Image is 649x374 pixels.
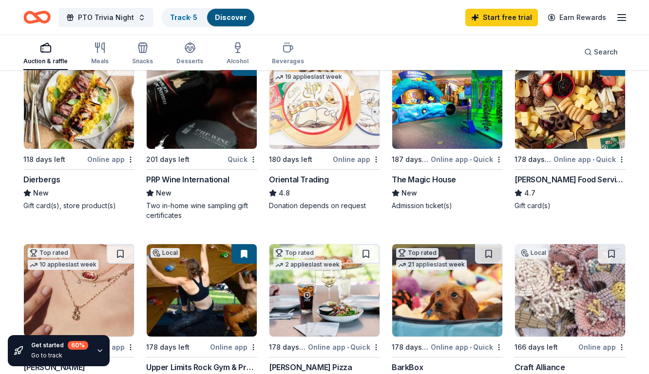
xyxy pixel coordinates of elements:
[273,248,316,258] div: Top rated
[515,341,558,353] div: 166 days left
[156,187,172,199] span: New
[147,244,257,337] img: Image for Upper Limits Rock Gym & Pro Shop
[132,57,153,65] div: Snacks
[31,352,88,359] div: Go to track
[58,8,153,27] button: PTO Trivia Night
[33,187,49,199] span: New
[470,156,472,163] span: •
[542,9,612,26] a: Earn Rewards
[396,248,439,258] div: Top rated
[23,154,65,165] div: 118 days left
[269,361,352,373] div: [PERSON_NAME] Pizza
[87,153,134,165] div: Online app
[465,9,538,26] a: Start free trial
[23,6,51,29] a: Home
[146,154,190,165] div: 201 days left
[515,201,626,211] div: Gift card(s)
[28,260,98,270] div: 10 applies last week
[151,248,180,258] div: Local
[273,72,344,82] div: 19 applies last week
[392,56,502,149] img: Image for The Magic House
[392,174,456,185] div: The Magic House
[392,56,503,211] a: Image for The Magic HouseLocal187 days leftOnline app•QuickThe Magic HouseNewAdmission ticket(s)
[23,201,134,211] div: Gift card(s), store product(s)
[24,56,134,149] img: Image for Dierbergs
[147,56,257,149] img: Image for PRP Wine International
[578,341,626,353] div: Online app
[132,38,153,70] button: Snacks
[519,248,548,258] div: Local
[515,244,625,337] img: Image for Craft Alliance
[23,174,60,185] div: Dierbergs
[392,341,429,353] div: 178 days left
[272,57,304,65] div: Beverages
[215,13,247,21] a: Discover
[392,154,429,165] div: 187 days left
[68,341,88,350] div: 60 %
[401,187,417,199] span: New
[176,57,203,65] div: Desserts
[269,56,380,149] img: Image for Oriental Trading
[592,156,594,163] span: •
[269,201,380,211] div: Donation depends on request
[23,38,68,70] button: Auction & raffle
[23,57,68,65] div: Auction & raffle
[515,361,565,373] div: Craft Alliance
[227,57,248,65] div: Alcohol
[515,154,552,165] div: 178 days left
[347,343,349,351] span: •
[210,341,257,353] div: Online app
[392,361,423,373] div: BarkBox
[146,341,190,353] div: 178 days left
[146,201,257,220] div: Two in-home wine sampling gift certificates
[161,8,255,27] button: Track· 5Discover
[515,56,625,149] img: Image for Gordon Food Service Store
[594,46,618,58] span: Search
[176,38,203,70] button: Desserts
[431,153,503,165] div: Online app Quick
[272,38,304,70] button: Beverages
[227,38,248,70] button: Alcohol
[146,174,229,185] div: PRP Wine International
[269,341,306,353] div: 178 days left
[515,174,626,185] div: [PERSON_NAME] Food Service Store
[269,244,380,337] img: Image for Dewey's Pizza
[470,343,472,351] span: •
[392,201,503,211] div: Admission ticket(s)
[78,12,134,23] span: PTO Trivia Night
[91,57,109,65] div: Meals
[24,244,134,337] img: Image for Kendra Scott
[269,56,380,211] a: Image for Oriental TradingTop rated19 applieslast week180 days leftOnline appOriental Trading4.8D...
[431,341,503,353] div: Online app Quick
[170,13,197,21] a: Track· 5
[269,174,329,185] div: Oriental Trading
[524,187,535,199] span: 4.7
[396,260,467,270] div: 21 applies last week
[91,38,109,70] button: Meals
[23,56,134,211] a: Image for DierbergsLocal118 days leftOnline appDierbergsNewGift card(s), store product(s)
[576,42,626,62] button: Search
[146,56,257,220] a: Image for PRP Wine International12 applieslast week201 days leftQuickPRP Wine InternationalNewTwo...
[31,341,88,350] div: Get started
[273,260,342,270] div: 2 applies last week
[28,248,70,258] div: Top rated
[308,341,380,353] div: Online app Quick
[554,153,626,165] div: Online app Quick
[279,187,290,199] span: 4.8
[392,244,502,337] img: Image for BarkBox
[228,153,257,165] div: Quick
[515,56,626,211] a: Image for Gordon Food Service Store3 applieslast week178 days leftOnline app•Quick[PERSON_NAME] F...
[333,153,380,165] div: Online app
[269,154,312,165] div: 180 days left
[146,361,257,373] div: Upper Limits Rock Gym & Pro Shop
